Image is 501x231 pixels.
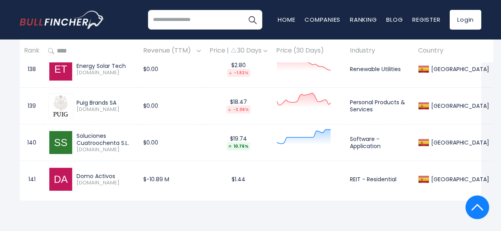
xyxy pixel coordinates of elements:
a: Blog [386,15,403,24]
td: 141 [20,161,44,198]
div: 10.76% [227,142,250,150]
button: Search [243,10,262,30]
div: $19.74 [209,135,267,150]
th: Country [414,39,494,63]
a: Companies [305,15,340,24]
div: -1.92% [227,69,250,77]
span: [DOMAIN_NAME] [77,106,135,113]
td: 138 [20,51,44,88]
div: Price | 30 Days [209,47,267,55]
div: [GEOGRAPHIC_DATA] [429,66,489,73]
a: Login [450,10,481,30]
a: Home [278,15,295,24]
a: Go to homepage [20,11,105,29]
a: Ranking [350,15,377,24]
div: $1.44 [209,176,267,183]
span: [DOMAIN_NAME] [77,180,135,186]
img: bullfincher logo [20,11,105,29]
div: Soluciones Cuatroochenta S.L. [77,132,135,146]
th: Industry [346,39,414,63]
div: Energy Solar Tech [77,62,135,69]
div: $2.80 [209,62,267,77]
td: $0.00 [139,124,205,161]
div: Puig Brands SA [77,99,135,106]
th: Rank [20,39,44,63]
td: REIT - Residential [346,161,414,198]
div: [GEOGRAPHIC_DATA] [429,176,489,183]
td: $0.00 [139,51,205,88]
td: 139 [20,88,44,124]
td: $-10.89 M [139,161,205,198]
td: Renewable Utilities [346,51,414,88]
img: PUIG.MC.png [49,94,72,117]
td: Personal Products & Services [346,88,414,124]
div: [GEOGRAPHIC_DATA] [429,102,489,109]
td: Software - Application [346,124,414,161]
td: 140 [20,124,44,161]
th: Price (30 Days) [272,39,346,63]
div: Domo Activos [77,173,135,180]
span: Revenue (TTM) [143,45,195,57]
div: [GEOGRAPHIC_DATA] [429,139,489,146]
a: Register [412,15,440,24]
span: [DOMAIN_NAME] [77,69,135,76]
div: -2.06% [226,105,250,114]
td: $0.00 [139,88,205,124]
span: [DOMAIN_NAME] [77,146,135,153]
div: $18.47 [209,98,267,114]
